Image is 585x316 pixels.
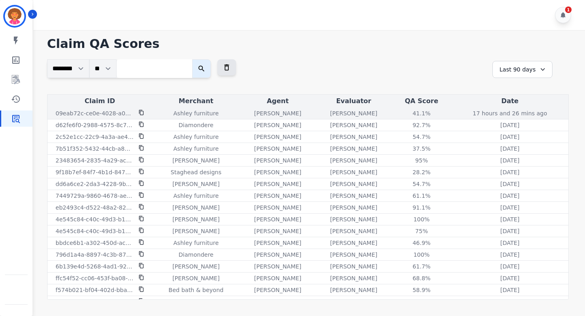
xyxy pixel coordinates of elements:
[173,133,219,141] p: Ashley furniture
[254,156,301,164] p: [PERSON_NAME]
[179,121,214,129] p: Diamondere
[56,286,134,294] p: f574b021-bf04-402d-bba0-150f6fc4abc3
[49,96,151,106] div: Claim ID
[254,168,301,176] p: [PERSON_NAME]
[56,121,134,129] p: d62fe6f0-2988-4575-8c76-daca2b0fcd21
[171,168,221,176] p: Staghead designs
[56,156,134,164] p: 23483654-2835-4a29-aca0-4e10f1d63222
[330,298,377,306] p: [PERSON_NAME]
[56,203,134,212] p: eb2493c4-d522-48a2-82c5-74632ba90d95
[492,61,552,78] div: Last 90 days
[254,262,301,271] p: [PERSON_NAME]
[56,227,134,235] p: 4e545c84-c40c-49d3-b18d-55dab069ba1a
[173,239,219,247] p: Ashley furniture
[330,274,377,282] p: [PERSON_NAME]
[154,96,238,106] div: Merchant
[56,133,134,141] p: 2c52e1cc-22c9-4a3a-ae4d-ed0739afa3cd
[254,227,301,235] p: [PERSON_NAME]
[403,298,440,306] div: 100 %
[179,251,214,259] p: Diamondere
[500,168,519,176] p: [DATE]
[254,133,301,141] p: [PERSON_NAME]
[403,145,440,153] div: 37.5 %
[56,109,134,117] p: 09eab72c-ce0e-4028-a0d9-f4e1b965ba3f
[330,286,377,294] p: [PERSON_NAME]
[403,251,440,259] div: 100 %
[172,180,219,188] p: [PERSON_NAME]
[56,262,134,271] p: 6b139e4d-5268-4ad1-9261-860321251e52
[56,180,134,188] p: dd6a6ce2-2da3-4228-9bd3-5334072cf288
[254,203,301,212] p: [PERSON_NAME]
[56,274,134,282] p: ffc54f52-cc06-453f-ba08-cc9485387645
[56,168,134,176] p: 9f18b7ef-84f7-4b1d-847d-8ec1c031af45
[330,145,377,153] p: [PERSON_NAME]
[330,133,377,141] p: [PERSON_NAME]
[56,215,134,223] p: 4e545c84-c40c-49d3-b18d-55dab069ba1a
[403,286,440,294] div: 58.9 %
[172,274,219,282] p: [PERSON_NAME]
[173,145,219,153] p: Ashley furniture
[330,121,377,129] p: [PERSON_NAME]
[254,215,301,223] p: [PERSON_NAME]
[172,203,219,212] p: [PERSON_NAME]
[172,262,219,271] p: [PERSON_NAME]
[254,251,301,259] p: [PERSON_NAME]
[403,227,440,235] div: 75 %
[330,215,377,223] p: [PERSON_NAME]
[330,251,377,259] p: [PERSON_NAME]
[403,192,440,200] div: 61.1 %
[56,192,134,200] p: 7449729a-9860-4678-ae08-9de20d9d79bf
[473,109,547,117] p: 17 hours and 26 mins ago
[254,180,301,188] p: [PERSON_NAME]
[254,239,301,247] p: [PERSON_NAME]
[47,37,569,51] h1: Claim QA Scores
[254,121,301,129] p: [PERSON_NAME]
[173,109,219,117] p: Ashley furniture
[317,96,390,106] div: Evaluator
[403,168,440,176] div: 28.2 %
[393,96,450,106] div: QA Score
[500,298,519,306] p: [DATE]
[169,286,223,294] p: Bed bath & beyond
[56,251,134,259] p: 796d1a4a-8897-4c3b-87fc-829548b17aa5
[500,203,519,212] p: [DATE]
[500,286,519,294] p: [DATE]
[172,227,219,235] p: [PERSON_NAME]
[500,274,519,282] p: [DATE]
[403,121,440,129] div: 92.7 %
[254,274,301,282] p: [PERSON_NAME]
[403,274,440,282] div: 68.8 %
[254,145,301,153] p: [PERSON_NAME]
[254,286,301,294] p: [PERSON_NAME]
[56,145,134,153] p: 7b51f352-5432-44cb-a8eb-5455eb91da81
[500,121,519,129] p: [DATE]
[330,203,377,212] p: [PERSON_NAME]
[330,180,377,188] p: [PERSON_NAME]
[453,96,567,106] div: Date
[330,192,377,200] p: [PERSON_NAME]
[5,6,24,26] img: Bordered avatar
[403,203,440,212] div: 91.1 %
[500,239,519,247] p: [DATE]
[403,156,440,164] div: 95 %
[500,133,519,141] p: [DATE]
[500,262,519,271] p: [DATE]
[500,145,519,153] p: [DATE]
[500,192,519,200] p: [DATE]
[403,133,440,141] div: 54.7 %
[241,96,314,106] div: Agent
[330,239,377,247] p: [PERSON_NAME]
[403,262,440,271] div: 61.7 %
[330,109,377,117] p: [PERSON_NAME]
[500,180,519,188] p: [DATE]
[173,192,219,200] p: Ashley furniture
[254,298,301,306] p: [PERSON_NAME]
[172,156,219,164] p: [PERSON_NAME]
[254,109,301,117] p: [PERSON_NAME]
[330,227,377,235] p: [PERSON_NAME]
[330,168,377,176] p: [PERSON_NAME]
[56,298,134,306] p: 8d1b622a-c5bd-49d6-8a70-6b8966e5d9b6
[56,239,134,247] p: bbdce6b1-a302-450d-aced-cfb241d809f4
[500,227,519,235] p: [DATE]
[500,251,519,259] p: [DATE]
